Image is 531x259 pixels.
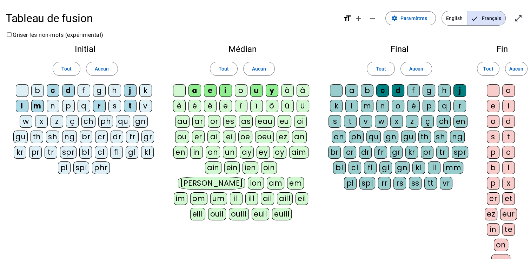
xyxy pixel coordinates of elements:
[192,131,205,143] div: er
[139,84,152,97] div: k
[289,146,308,159] div: aim
[219,65,229,73] span: Tout
[73,161,89,174] div: spl
[173,100,186,112] div: è
[124,100,137,112] div: t
[78,100,90,112] div: q
[141,146,154,159] div: kl
[255,115,275,128] div: eau
[330,100,343,112] div: k
[46,131,59,143] div: sh
[385,11,436,25] button: Paramètres
[407,84,420,97] div: f
[502,223,515,236] div: te
[6,7,338,29] h1: Tableau de fusion
[6,32,104,38] label: Griser les non-mots (expérimental)
[141,131,154,143] div: gr
[424,177,437,190] div: tt
[45,146,57,159] div: tr
[378,177,391,190] div: rr
[361,84,373,97] div: b
[344,177,357,190] div: pl
[375,115,387,128] div: w
[297,84,309,97] div: â
[376,65,386,73] span: Tout
[252,208,269,220] div: euil
[210,62,238,76] button: Tout
[108,84,121,97] div: h
[190,146,203,159] div: in
[412,161,425,174] div: kl
[438,84,451,97] div: h
[245,192,258,205] div: ill
[494,239,508,251] div: on
[124,84,137,97] div: j
[205,161,221,174] div: ain
[95,131,108,143] div: cr
[343,14,352,22] mat-icon: format_size
[108,100,121,112] div: s
[502,100,515,112] div: i
[487,161,499,174] div: b
[66,115,79,128] div: ç
[53,62,80,76] button: Tout
[502,177,515,190] div: x
[502,84,515,97] div: a
[421,115,434,128] div: ç
[239,115,253,128] div: as
[352,11,366,25] button: Augmenter la taille de la police
[267,177,284,190] div: am
[61,65,72,73] span: Tout
[450,131,465,143] div: ng
[487,100,499,112] div: e
[359,146,372,159] div: dr
[349,161,361,174] div: cl
[366,131,381,143] div: qu
[175,115,190,128] div: au
[223,115,236,128] div: es
[361,100,373,112] div: m
[328,146,341,159] div: br
[379,161,392,174] div: gl
[326,45,473,53] h2: Final
[208,115,220,128] div: or
[502,115,515,128] div: d
[487,146,499,159] div: p
[29,146,42,159] div: pr
[485,208,497,220] div: ez
[437,115,451,128] div: ch
[81,115,95,128] div: ch
[502,131,515,143] div: t
[349,131,364,143] div: ph
[453,84,466,97] div: j
[272,208,292,220] div: euill
[278,115,291,128] div: eu
[192,115,205,128] div: ar
[296,192,308,205] div: eil
[47,100,59,112] div: n
[80,131,92,143] div: br
[243,62,275,76] button: Aucun
[111,131,123,143] div: dr
[31,100,44,112] div: m
[344,115,357,128] div: t
[229,208,249,220] div: ouill
[208,208,226,220] div: ouil
[235,84,247,97] div: o
[434,131,447,143] div: sh
[139,100,152,112] div: v
[11,45,159,53] h2: Initial
[238,131,252,143] div: oe
[367,62,394,76] button: Tout
[95,146,107,159] div: cl
[257,146,270,159] div: ey
[332,131,346,143] div: on
[328,115,341,128] div: s
[95,65,109,73] span: Aucun
[391,15,398,21] mat-icon: settings
[243,161,258,174] div: ien
[204,84,217,97] div: e
[62,131,77,143] div: ng
[514,14,523,22] mat-icon: open_in_full
[407,100,420,112] div: é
